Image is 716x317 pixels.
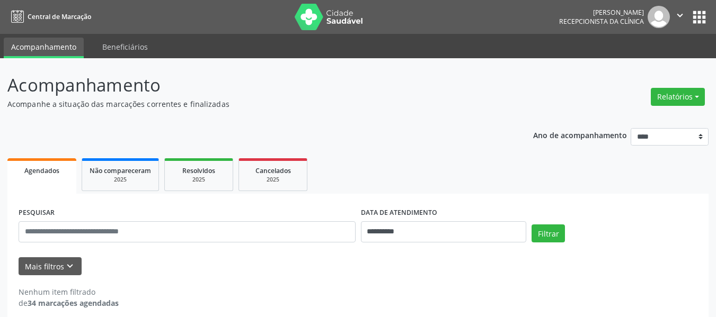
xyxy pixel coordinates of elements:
strong: 34 marcações agendadas [28,298,119,308]
button: Mais filtroskeyboard_arrow_down [19,257,82,276]
a: Acompanhamento [4,38,84,58]
div: 2025 [172,176,225,184]
img: img [648,6,670,28]
span: Recepcionista da clínica [559,17,644,26]
i:  [674,10,686,21]
a: Central de Marcação [7,8,91,25]
button: Relatórios [651,88,705,106]
div: 2025 [246,176,299,184]
span: Cancelados [255,166,291,175]
button:  [670,6,690,28]
div: de [19,297,119,309]
span: Agendados [24,166,59,175]
button: apps [690,8,709,26]
span: Não compareceram [90,166,151,175]
a: Beneficiários [95,38,155,56]
label: PESQUISAR [19,205,55,221]
p: Ano de acompanhamento [533,128,627,141]
p: Acompanhe a situação das marcações correntes e finalizadas [7,98,498,110]
label: DATA DE ATENDIMENTO [361,205,437,221]
i: keyboard_arrow_down [64,260,76,272]
span: Central de Marcação [28,12,91,21]
span: Resolvidos [182,166,215,175]
button: Filtrar [532,224,565,242]
p: Acompanhamento [7,72,498,98]
div: 2025 [90,176,151,184]
div: [PERSON_NAME] [559,8,644,17]
div: Nenhum item filtrado [19,286,119,297]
